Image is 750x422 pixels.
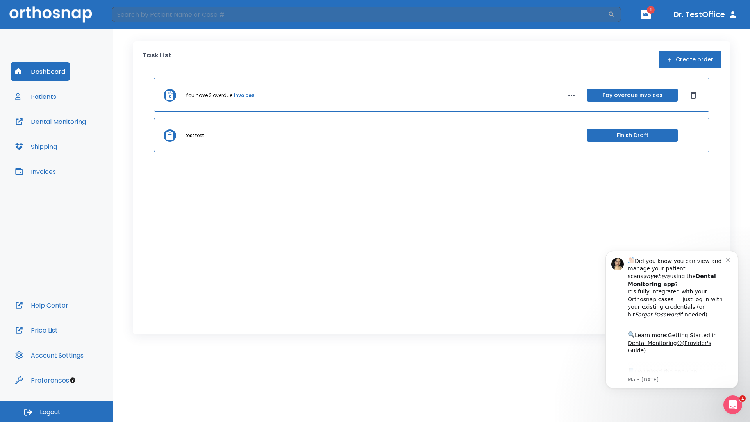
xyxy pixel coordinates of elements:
[142,51,171,68] p: Task List
[9,6,92,22] img: Orthosnap
[670,7,741,21] button: Dr. TestOffice
[69,377,76,384] div: Tooltip anchor
[587,129,678,142] button: Finish Draft
[723,395,742,414] iframe: Intercom live chat
[132,17,139,23] button: Dismiss notification
[11,87,61,106] button: Patients
[11,112,91,131] button: Dental Monitoring
[739,395,746,402] span: 1
[11,296,73,315] button: Help Center
[11,162,61,181] button: Invoices
[594,239,750,401] iframe: Intercom notifications message
[647,6,655,14] span: 1
[11,62,70,81] button: Dashboard
[687,89,700,102] button: Dismiss
[659,51,721,68] button: Create order
[587,89,678,102] button: Pay overdue invoices
[34,137,132,144] p: Message from Ma, sent 2w ago
[11,371,74,390] button: Preferences
[186,132,204,139] p: test test
[234,92,254,99] a: invoices
[186,92,232,99] p: You have 3 overdue
[40,408,61,417] span: Logout
[11,321,62,340] button: Price List
[34,129,104,143] a: App Store
[112,7,608,22] input: Search by Patient Name or Case #
[11,137,62,156] button: Shipping
[34,127,132,167] div: Download the app: | ​ Let us know if you need help getting started!
[11,346,88,365] button: Account Settings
